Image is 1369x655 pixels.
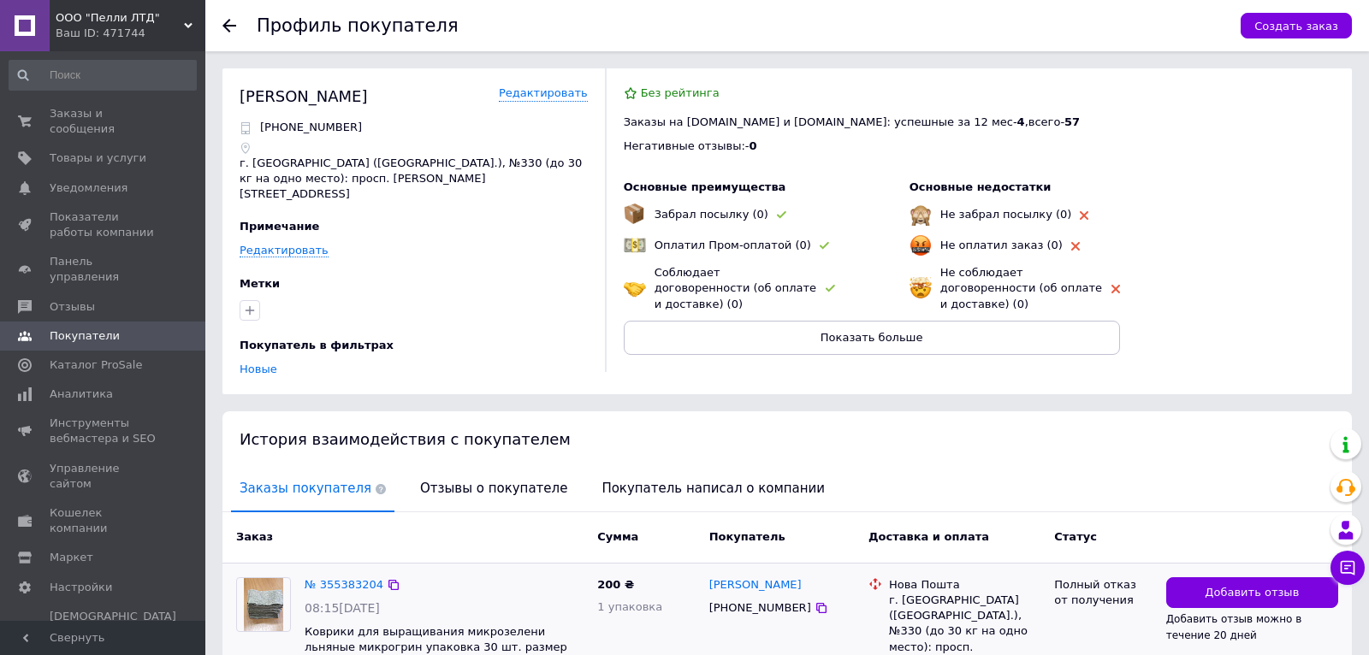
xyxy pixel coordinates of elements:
[910,277,932,299] img: emoji
[1054,577,1152,608] div: Полный отказ от получения
[9,60,197,91] input: Поиск
[50,328,120,344] span: Покупатели
[655,239,811,251] span: Оплатил Пром-оплатой (0)
[624,277,646,299] img: emoji
[240,244,329,257] a: Редактировать
[1064,115,1080,128] span: 57
[1241,13,1352,38] button: Создать заказ
[240,156,588,203] p: г. [GEOGRAPHIC_DATA] ([GEOGRAPHIC_DATA].), №330 (до 30 кг на одно место): просп. [PERSON_NAME][ST...
[940,208,1072,221] span: Не забрал посылку (0)
[240,430,571,448] span: История взаимодействия с покупателем
[1205,585,1299,601] span: Добавить отзыв
[50,580,112,595] span: Настройки
[777,211,786,219] img: rating-tag-type
[820,242,829,250] img: rating-tag-type
[750,139,757,152] span: 0
[305,601,380,615] span: 08:15[DATE]
[257,15,459,36] h1: Профиль покупателя
[236,577,291,632] a: Фото товару
[50,357,142,373] span: Каталог ProSale
[889,577,1040,593] div: Нова Пошта
[240,277,280,290] span: Метки
[597,578,634,591] span: 200 ₴
[1166,577,1338,609] button: Добавить отзыв
[624,321,1120,355] button: Показать больше
[222,19,236,32] div: Вернуться назад
[624,234,646,257] img: emoji
[50,416,158,446] span: Инструменты вебмастера и SEO
[231,467,394,510] span: Заказы покупателя
[50,254,158,285] span: Панель управления
[50,461,158,492] span: Управление сайтом
[624,180,786,193] span: Основные преимущества
[50,106,158,137] span: Заказы и сообщения
[655,208,768,221] span: Забрал посылку (0)
[499,86,588,102] a: Редактировать
[709,530,785,543] span: Покупатель
[655,266,816,310] span: Соблюдает договоренности (об оплате и доставке) (0)
[1017,115,1025,128] span: 4
[940,266,1102,310] span: Не соблюдает договоренности (об оплате и доставке) (0)
[50,180,127,196] span: Уведомления
[910,180,1052,193] span: Основные недостатки
[709,577,802,593] a: [PERSON_NAME]
[624,139,750,152] span: Негативные отзывы: -
[240,338,584,353] div: Покупатель в фильтрах
[56,10,184,26] span: OOO "Пелли ЛТД"
[1111,285,1120,293] img: rating-tag-type
[236,530,273,543] span: Заказ
[1330,551,1365,585] button: Чат с покупателем
[50,387,113,402] span: Аналитика
[1054,530,1097,543] span: Статус
[56,26,205,41] div: Ваш ID: 471744
[50,150,146,166] span: Товары и услуги
[706,597,815,619] div: [PHONE_NUMBER]
[240,220,319,233] span: Примечание
[868,530,989,543] span: Доставка и оплата
[50,550,93,565] span: Маркет
[50,299,95,315] span: Отзывы
[240,363,277,375] a: Новые
[412,467,576,510] span: Отзывы о покупателе
[260,120,362,135] p: [PHONE_NUMBER]
[597,600,662,613] span: 1 упаковка
[1166,613,1302,640] span: Добавить отзыв можно в течение 20 дней
[1080,211,1088,220] img: rating-tag-type
[641,86,720,99] span: Без рейтинга
[50,505,158,536] span: Кошелек компании
[593,467,833,510] span: Покупатель написал о компании
[940,239,1063,251] span: Не оплатил заказ (0)
[624,115,1081,128] span: Заказы на [DOMAIN_NAME] и [DOMAIN_NAME]: успешные за 12 мес - , всего -
[821,331,923,344] span: Показать больше
[1254,20,1338,32] span: Создать заказ
[597,530,638,543] span: Сумма
[1071,242,1080,251] img: rating-tag-type
[910,234,932,257] img: emoji
[244,578,284,631] img: Фото товару
[240,86,368,107] div: [PERSON_NAME]
[910,204,932,226] img: emoji
[50,209,158,240] span: Показатели работы компании
[826,285,835,292] img: rating-tag-type
[624,204,644,224] img: emoji
[305,578,383,591] a: № 355383204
